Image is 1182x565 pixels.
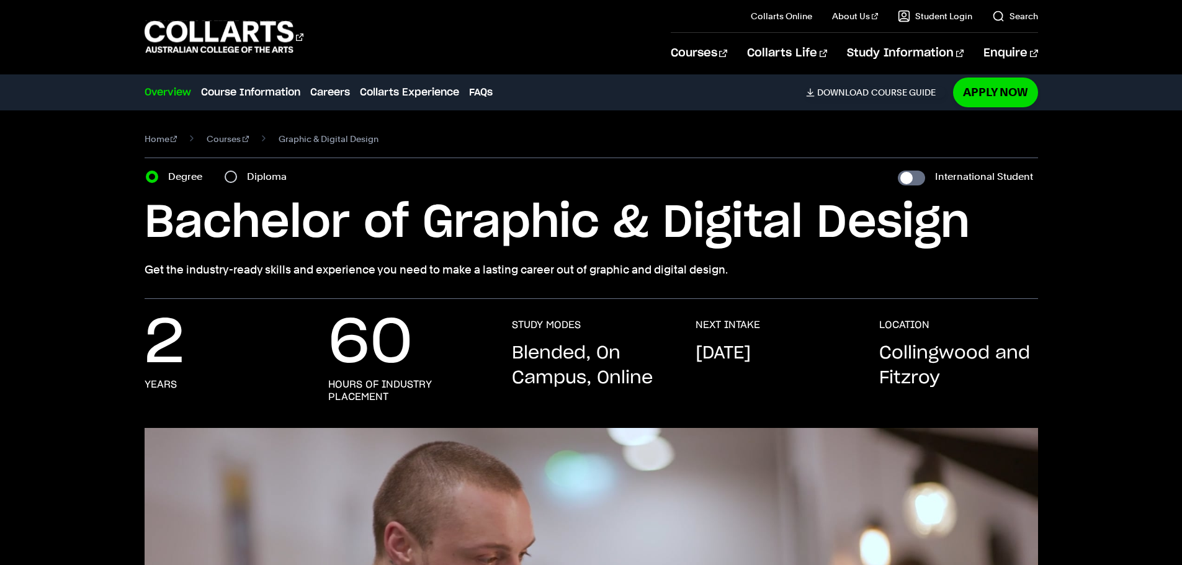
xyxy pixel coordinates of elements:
h3: hours of industry placement [328,378,487,403]
h3: years [145,378,177,391]
a: Courses [207,130,249,148]
span: Graphic & Digital Design [279,130,378,148]
label: International Student [935,168,1033,185]
a: Apply Now [953,78,1038,107]
a: Search [992,10,1038,22]
a: Home [145,130,177,148]
p: Collingwood and Fitzroy [879,341,1038,391]
label: Degree [168,168,210,185]
h3: LOCATION [879,319,929,331]
a: DownloadCourse Guide [806,87,946,98]
a: Courses [671,33,727,74]
a: Collarts Life [747,33,827,74]
h3: STUDY MODES [512,319,581,331]
p: [DATE] [696,341,751,366]
p: Get the industry-ready skills and experience you need to make a lasting career out of graphic and... [145,261,1038,278]
h3: NEXT INTAKE [696,319,760,331]
a: Enquire [983,33,1037,74]
a: Collarts Online [751,10,812,22]
a: Study Information [847,33,964,74]
p: 2 [145,319,184,368]
a: Overview [145,85,191,100]
div: Go to homepage [145,19,303,55]
a: Course Information [201,85,300,100]
a: About Us [832,10,878,22]
a: Student Login [898,10,972,22]
a: Collarts Experience [360,85,459,100]
p: 60 [328,319,413,368]
h1: Bachelor of Graphic & Digital Design [145,195,1038,251]
label: Diploma [247,168,294,185]
span: Download [817,87,869,98]
a: Careers [310,85,350,100]
a: FAQs [469,85,493,100]
p: Blended, On Campus, Online [512,341,671,391]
